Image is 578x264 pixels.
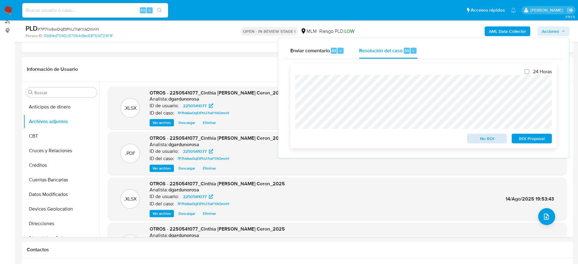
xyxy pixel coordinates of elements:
span: 2250541077 [183,193,206,200]
span: s [149,7,151,13]
a: 7P7hk6wOqEtPhU7raYYAOmnH [175,200,232,207]
span: 14/Ago/2025 19:53:43 [506,195,554,202]
span: 7P7hk6wOqEtPhU7raYYAOmnH [177,200,229,207]
button: Acciones [538,26,569,36]
button: Ver archivo [150,165,174,172]
p: Analista: [150,142,168,148]
a: Notificaciones [511,8,516,13]
span: OTROS - 2250541077_Cinthia [PERSON_NAME] Ceron_2025 [150,225,285,232]
a: 2250541077 [179,148,217,155]
button: CBT [23,129,99,143]
button: Eliminar [200,210,219,217]
button: Descargar [175,119,198,126]
input: Buscar usuario o caso... [22,6,168,14]
span: Eliminar [203,120,216,126]
span: Alt [140,7,145,13]
span: Descargar [178,120,195,126]
a: 10b5fed704f2c57064c8ec68761d729f [43,33,112,39]
span: 7P7hk6wOqEtPhU7raYYAOmnH [177,155,229,162]
div: MLM [300,28,317,35]
button: No ROI [467,134,507,143]
button: Ver archivo [150,119,174,126]
a: 2250541077 [179,102,217,109]
button: Datos Modificados [23,187,99,202]
span: 2250541077 [183,102,206,109]
a: 7P7hk6wOqEtPhU7raYYAOmnH [175,155,232,162]
button: AML Data Collector [485,26,530,36]
button: Cruces y Relaciones [23,143,99,158]
span: # 7P7hk6wOqEtPhU7raYYAOmnH [38,26,99,32]
span: Eliminar [203,211,216,217]
button: Devices Geolocation [23,202,99,216]
p: ID del caso: [150,110,174,116]
a: Salir [567,7,573,13]
span: Ver archivo [153,165,171,171]
span: Accesos rápidos [471,7,505,13]
button: Eliminar [200,165,219,172]
span: Ver archivo [153,120,171,126]
button: Anticipos de dinero [23,100,99,114]
button: ROI Proposal [512,134,552,143]
h1: Contactos [27,247,568,253]
h6: dgardunorosa [168,96,199,102]
p: diego.gardunorosas@mercadolibre.com.mx [531,7,565,13]
a: 2250541077 [179,193,217,200]
button: Archivos adjuntos [23,114,99,129]
h6: dgardunorosa [168,232,199,238]
button: Cuentas Bancarias [23,173,99,187]
button: Descargar [175,165,198,172]
span: Resolución del caso [359,47,403,54]
span: Enviar comentario [290,47,330,54]
span: 3.154.0 [565,14,575,19]
input: 24 Horas [524,69,529,74]
span: OTROS - 2250541077_Cinthia [PERSON_NAME] Ceron_2025 [150,135,285,142]
h6: dgardunorosa [168,142,199,148]
p: ID de usuario: [150,103,179,109]
b: AML Data Collector [489,26,526,36]
span: LOW [344,28,355,35]
span: Acciones [542,26,559,36]
span: 7P7hk6wOqEtPhU7raYYAOmnH [177,109,229,117]
p: ID de usuario: [150,148,179,154]
span: ROI Proposal [516,134,548,143]
h6: dgardunorosa [168,187,199,193]
p: OPEN - IN REVIEW STAGE I [241,27,298,36]
button: Dispositivos Point [23,231,99,245]
button: Créditos [23,158,99,173]
b: PLD [26,23,38,33]
button: search-icon [153,6,166,15]
span: Riesgo PLD: [319,28,355,35]
span: Eliminar [203,165,216,171]
p: Analista: [150,96,168,102]
button: Eliminar [200,119,219,126]
button: upload-file [538,208,555,225]
p: .PDF [125,150,135,157]
span: Descargar [178,211,195,217]
span: Alt [331,48,336,53]
span: 24 Horas [533,69,552,75]
button: Buscar [28,90,33,95]
span: Alt [404,48,409,53]
span: Descargar [178,165,195,171]
p: .XLSX [124,196,137,202]
span: r [413,48,414,53]
p: ID del caso: [150,156,174,162]
input: Buscar [34,90,95,95]
p: .XLSX [124,105,137,111]
span: 2250541077 [183,148,206,155]
p: Analista: [150,232,168,238]
a: 7P7hk6wOqEtPhU7raYYAOmnH [175,109,232,117]
span: No ROI [471,134,503,143]
span: Ver archivo [153,211,171,217]
span: OTROS - 2250541077_Cinthia [PERSON_NAME] Ceron_2025 [150,180,285,187]
p: Analista: [150,187,168,193]
h1: Información de Usuario [27,66,78,72]
span: OTROS - 2250541077_Cinthia [PERSON_NAME] Ceron_2025 [150,89,285,96]
p: ID de usuario: [150,194,179,200]
button: Direcciones [23,216,99,231]
p: ID del caso: [150,201,174,207]
button: Ver archivo [150,210,174,217]
b: Person ID [26,33,42,39]
span: c [340,48,341,53]
button: Descargar [175,210,198,217]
